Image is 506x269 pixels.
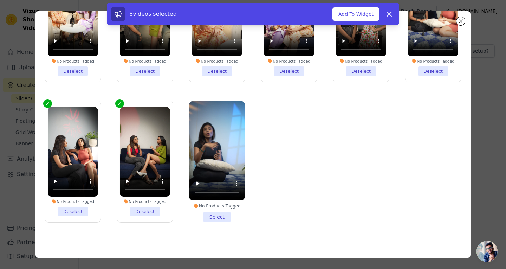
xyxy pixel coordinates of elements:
span: 8 videos selected [129,11,177,17]
div: No Products Tagged [48,199,98,204]
div: No Products Tagged [336,59,386,64]
div: No Products Tagged [189,203,245,209]
div: No Products Tagged [264,59,314,64]
button: Add To Widget [332,7,379,21]
div: No Products Tagged [192,59,242,64]
div: No Products Tagged [120,199,170,204]
div: No Products Tagged [120,59,170,64]
div: No Products Tagged [48,59,98,64]
div: Open chat [476,241,498,262]
div: No Products Tagged [408,59,458,64]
